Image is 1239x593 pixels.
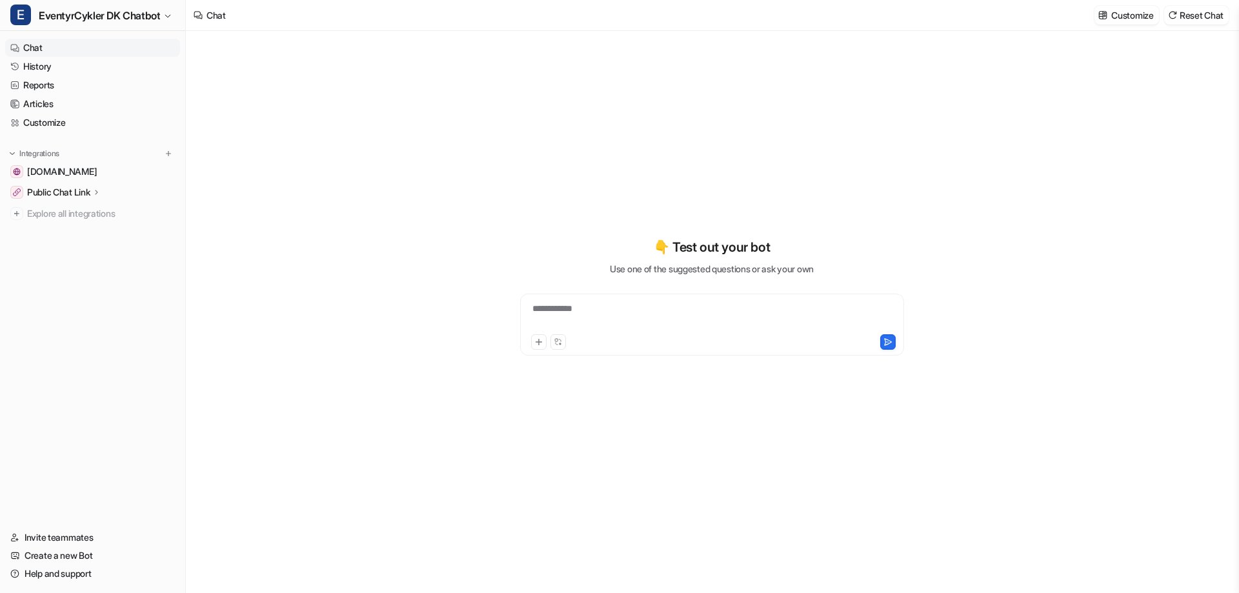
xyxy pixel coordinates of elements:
a: eventyrcykler.dk[DOMAIN_NAME] [5,163,180,181]
a: Create a new Bot [5,547,180,565]
p: Public Chat Link [27,186,90,199]
img: reset [1168,10,1177,20]
span: [DOMAIN_NAME] [27,165,97,178]
p: 👇 Test out your bot [654,237,770,257]
span: E [10,5,31,25]
p: Customize [1111,8,1153,22]
span: Explore all integrations [27,203,175,224]
img: customize [1098,10,1107,20]
a: Invite teammates [5,528,180,547]
div: Chat [206,8,226,22]
a: History [5,57,180,75]
a: Customize [5,114,180,132]
button: Customize [1094,6,1158,25]
img: eventyrcykler.dk [13,168,21,176]
img: expand menu [8,149,17,158]
button: Reset Chat [1164,6,1229,25]
button: Integrations [5,147,63,160]
a: Reports [5,76,180,94]
a: Chat [5,39,180,57]
a: Articles [5,95,180,113]
a: Help and support [5,565,180,583]
img: explore all integrations [10,207,23,220]
p: Use one of the suggested questions or ask your own [610,262,814,276]
p: Integrations [19,148,59,159]
span: EventyrCykler DK Chatbot [39,6,160,25]
img: Public Chat Link [13,188,21,196]
img: menu_add.svg [164,149,173,158]
a: Explore all integrations [5,205,180,223]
